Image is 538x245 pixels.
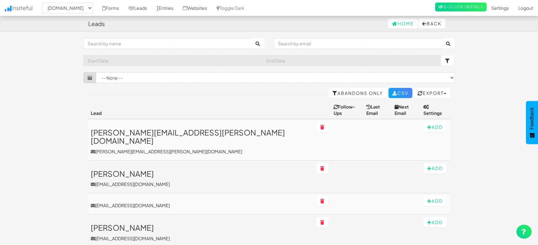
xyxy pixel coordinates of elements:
input: Start Date [83,55,262,66]
span: Feedback [529,107,535,129]
a: Abandons Only [329,88,387,98]
img: icon.png [5,6,11,11]
a: Home [388,18,418,29]
h3: [PERSON_NAME] [91,223,312,232]
a: [PERSON_NAME][EMAIL_ADDRESS][DOMAIN_NAME] [91,223,312,241]
button: Export [414,88,450,98]
button: Back [418,18,445,29]
h3: [PERSON_NAME] [91,169,312,178]
input: End Date [262,55,441,66]
input: Search by name [83,38,252,49]
button: Feedback - Show survey [526,101,538,144]
button: Add [423,196,447,206]
h3: [PERSON_NAME][EMAIL_ADDRESS][PERSON_NAME][DOMAIN_NAME] [91,128,312,145]
th: Next Email [392,101,421,119]
a: [EMAIL_ADDRESS][DOMAIN_NAME] [91,202,312,209]
p: [EMAIL_ADDRESS][DOMAIN_NAME] [91,235,312,242]
h4: Leads [88,21,105,27]
p: [PERSON_NAME][EMAIL_ADDRESS][PERSON_NAME][DOMAIN_NAME] [91,148,312,155]
a: [PERSON_NAME][EMAIL_ADDRESS][DOMAIN_NAME] [91,169,312,187]
th: Follow-Ups [331,101,363,119]
a: CSV [389,88,412,98]
button: Add [423,217,447,227]
input: Search by email [274,38,442,49]
th: Last Email [364,101,392,119]
p: [EMAIL_ADDRESS][DOMAIN_NAME] [91,181,312,187]
a: 2-Click Install [435,3,487,11]
a: [PERSON_NAME][EMAIL_ADDRESS][PERSON_NAME][DOMAIN_NAME][PERSON_NAME][EMAIL_ADDRESS][PERSON_NAME][D... [91,128,312,155]
button: Add [423,122,447,132]
th: Lead [88,101,314,119]
button: Add [423,163,447,173]
th: Settings [421,101,450,119]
